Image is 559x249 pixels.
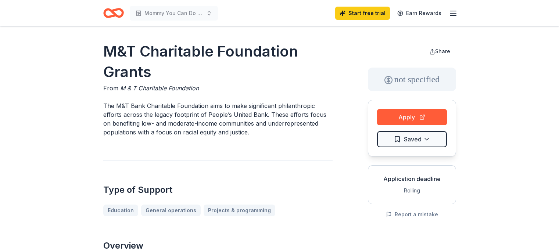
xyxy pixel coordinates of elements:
[103,4,124,22] a: Home
[204,205,275,216] a: Projects & programming
[435,48,450,54] span: Share
[404,134,422,144] span: Saved
[103,84,333,93] div: From
[386,210,438,219] button: Report a mistake
[368,68,456,91] div: not specified
[393,7,446,20] a: Earn Rewards
[141,205,201,216] a: General operations
[377,131,447,147] button: Saved
[103,205,138,216] a: Education
[423,44,456,59] button: Share
[377,109,447,125] button: Apply
[103,184,333,196] h2: Type of Support
[144,9,203,18] span: Mommy You Can Do It Mentorship Program
[103,41,333,82] h1: M&T Charitable Foundation Grants
[103,101,333,137] p: The M&T Bank Charitable Foundation aims to make significant philanthropic efforts across the lega...
[335,7,390,20] a: Start free trial
[374,174,450,183] div: Application deadline
[120,84,199,92] span: M & T Charitable Foundation
[374,186,450,195] div: Rolling
[130,6,218,21] button: Mommy You Can Do It Mentorship Program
